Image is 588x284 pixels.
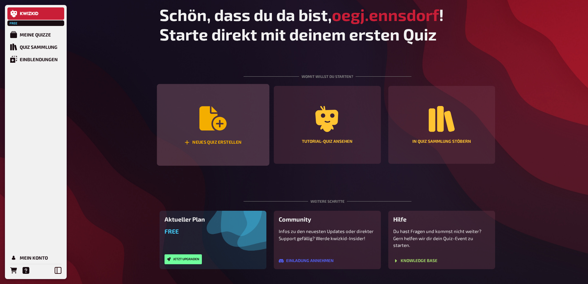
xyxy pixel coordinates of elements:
[7,252,64,264] a: Mein Konto
[393,258,437,263] a: Knowledge Base
[8,21,19,25] span: Free
[165,216,262,223] h3: Aktueller Plan
[7,53,64,66] a: Einblendungen
[20,44,57,50] div: Quiz Sammlung
[165,254,202,264] button: Jetzt upgraden
[244,59,411,86] div: Womit willst du starten?
[20,32,51,37] div: Meine Quizze
[20,264,32,277] a: Hilfe
[332,5,439,24] span: oegj.ennsdorf
[412,139,471,144] div: In Quiz Sammlung stöbern
[393,216,490,223] h3: Hilfe
[279,228,376,242] p: Infos zu den neuesten Updates oder direkter Support gefällig? Werde kwizkid-Insider!
[160,5,495,44] h1: Schön, dass du da bist, ! Starte direkt mit deinem ersten Quiz
[7,264,20,277] a: Bestellungen
[184,140,241,145] div: Neues Quiz erstellen
[7,28,64,41] a: Meine Quizze
[302,139,352,144] div: Tutorial-Quiz ansehen
[165,228,179,235] span: Free
[20,255,48,261] div: Mein Konto
[274,86,381,164] a: Tutorial-Quiz ansehen
[7,41,64,53] a: Quiz Sammlung
[279,258,334,263] a: Einladung annehmen
[244,184,411,211] div: Weitere Schritte
[388,86,495,164] a: In Quiz Sammlung stöbern
[279,216,376,223] h3: Community
[20,57,58,62] div: Einblendungen
[157,84,269,166] button: Neues Quiz erstellen
[393,228,490,249] p: Du hast Fragen und kommst nicht weiter? Gern helfen wir dir dein Quiz-Event zu starten.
